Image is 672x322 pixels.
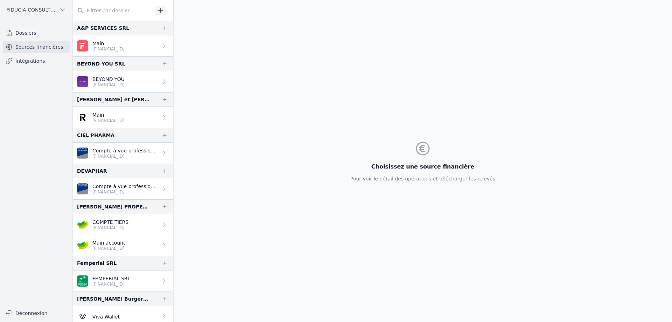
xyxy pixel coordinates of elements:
[92,189,158,195] p: [FINANCIAL_ID]
[77,167,107,175] div: DEVAPHAR
[77,240,88,251] img: crelan.png
[77,295,151,303] div: [PERSON_NAME] Burgers BV
[77,76,88,87] img: BEOBANK_CTBKBEBX.png
[77,95,151,104] div: [PERSON_NAME] et [PERSON_NAME]
[77,24,129,32] div: A&P SERVICES SRL
[92,111,125,118] p: Main
[73,235,173,256] a: Main account [FINANCIAL_ID]
[73,143,173,164] a: Compte à vue professionnel [FINANCIAL_ID]
[77,203,151,211] div: [PERSON_NAME] PROPERTIES SRL
[3,4,70,15] button: FIDUCIA CONSULTING SRL
[92,153,158,159] p: [FINANCIAL_ID]
[92,46,125,52] p: [FINANCIAL_ID]
[92,281,130,287] p: [FINANCIAL_ID]
[92,219,128,226] p: COMPTE TIERS
[77,60,125,68] div: BEYOND YOU SRL
[77,131,114,139] div: CIEL PHARMA
[73,107,173,128] a: Main [FINANCIAL_ID]
[92,246,125,251] p: [FINANCIAL_ID]
[92,147,158,154] p: Compte à vue professionnel
[77,112,88,123] img: revolut.png
[92,225,128,231] p: [FINANCIAL_ID]
[3,41,70,53] a: Sources financières
[6,6,56,13] span: FIDUCIA CONSULTING SRL
[73,4,153,17] input: Filtrer par dossier...
[73,270,173,292] a: FEMPERIAL SRL [FINANCIAL_ID]
[77,259,117,267] div: Femperial SRL
[73,214,173,235] a: COMPTE TIERS [FINANCIAL_ID]
[350,163,495,171] h3: Choisissez une source financière
[77,275,88,287] img: BNP_BE_BUSINESS_GEBABEBB.png
[77,219,88,230] img: crelan.png
[92,275,130,282] p: FEMPERIAL SRL
[92,82,125,88] p: [FINANCIAL_ID]
[73,71,173,92] a: BEYOND YOU [FINANCIAL_ID]
[77,311,88,322] img: Viva-Wallet.webp
[77,148,88,159] img: VAN_BREDA_JVBABE22XXX.png
[3,27,70,39] a: Dossiers
[77,183,88,194] img: VAN_BREDA_JVBABE22XXX.png
[92,76,125,83] p: BEYOND YOU
[92,40,125,47] p: Main
[3,308,70,319] button: Déconnexion
[350,175,495,182] p: Pour voir le détail des opérations et télécharger les relevés
[92,183,158,190] p: Compte à vue professionnel
[92,239,125,246] p: Main account
[73,35,173,56] a: Main [FINANCIAL_ID]
[92,118,125,123] p: [FINANCIAL_ID]
[92,313,120,320] p: Viva Wallet
[73,178,173,199] a: Compte à vue professionnel [FINANCIAL_ID]
[77,40,88,52] img: FINOM_SOBKDEBB.png
[3,55,70,67] a: Intégrations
